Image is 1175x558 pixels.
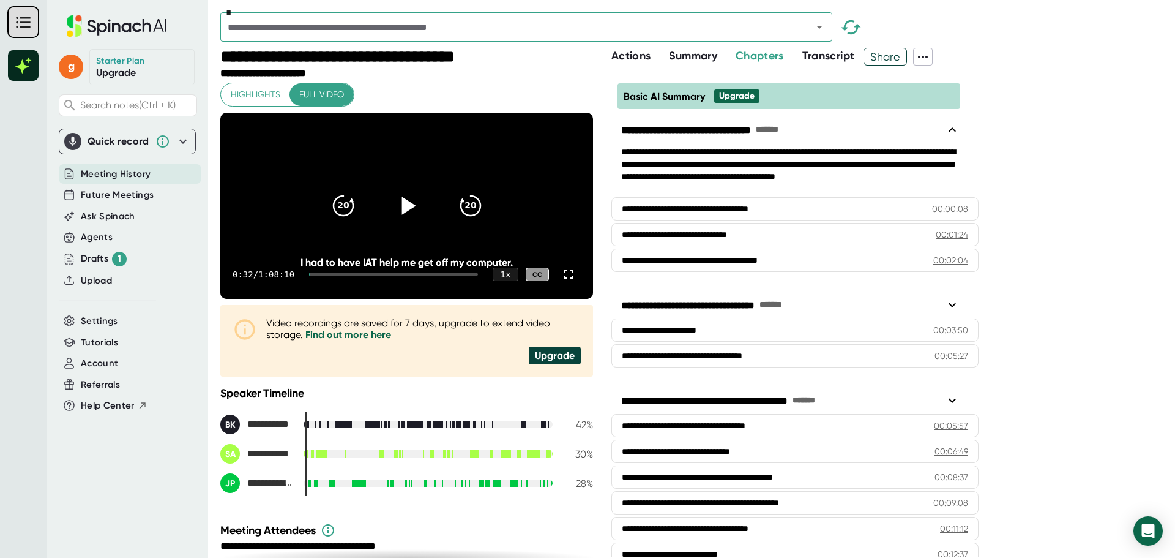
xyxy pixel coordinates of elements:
[81,314,118,328] button: Settings
[81,167,151,181] button: Meeting History
[258,257,556,268] div: I had to have IAT help me get off my computer.
[231,87,280,102] span: Highlights
[266,317,581,341] div: Video recordings are saved for 7 days, upgrade to extend video storage.
[81,378,120,392] button: Referrals
[220,444,294,464] div: Smith, Angi
[64,129,190,154] div: Quick record
[305,329,391,341] a: Find out more here
[934,420,968,432] div: 00:05:57
[81,252,127,266] button: Drafts 1
[736,49,784,62] span: Chapters
[81,188,154,202] button: Future Meetings
[864,48,907,66] button: Share
[562,419,593,431] div: 42 %
[220,523,596,538] div: Meeting Attendees
[220,415,240,434] div: BK
[933,324,968,336] div: 00:03:50
[112,252,127,266] div: 1
[81,399,147,413] button: Help Center
[802,48,855,64] button: Transcript
[493,268,518,281] div: 1 x
[934,350,968,362] div: 00:05:27
[80,99,176,111] span: Search notes (Ctrl + K)
[934,445,968,458] div: 00:06:49
[562,478,593,489] div: 28 %
[736,48,784,64] button: Chapters
[802,49,855,62] span: Transcript
[220,473,294,493] div: Johnson, Glenn P
[233,270,294,279] div: 0:32 / 1:08:10
[933,497,968,509] div: 00:09:08
[81,274,112,288] button: Upload
[529,347,581,364] div: Upgrade
[81,399,135,413] span: Help Center
[221,83,290,106] button: Highlights
[669,48,717,64] button: Summary
[220,415,294,434] div: Bolton, Kim
[669,49,717,62] span: Summary
[624,91,705,102] span: Basic AI Summary
[940,522,968,535] div: 00:11:12
[289,83,354,106] button: Full video
[220,386,593,400] div: Speaker Timeline
[220,444,240,464] div: SA
[932,203,968,215] div: 00:00:08
[526,268,549,282] div: CC
[719,91,755,102] div: Upgrade
[96,56,145,67] div: Starter Plan
[88,135,149,148] div: Quick record
[611,49,651,62] span: Actions
[933,254,968,266] div: 00:02:04
[1133,516,1163,546] div: Open Intercom Messenger
[864,46,906,67] span: Share
[611,48,651,64] button: Actions
[81,252,127,266] div: Drafts
[299,87,344,102] span: Full video
[96,67,136,78] a: Upgrade
[811,18,828,36] button: Open
[936,228,968,241] div: 00:01:24
[81,230,113,244] button: Agents
[81,356,118,371] button: Account
[220,473,240,493] div: JP
[562,448,593,460] div: 30 %
[81,209,135,224] button: Ask Spinach
[81,336,118,350] button: Tutorials
[59,55,83,79] span: g
[934,471,968,483] div: 00:08:37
